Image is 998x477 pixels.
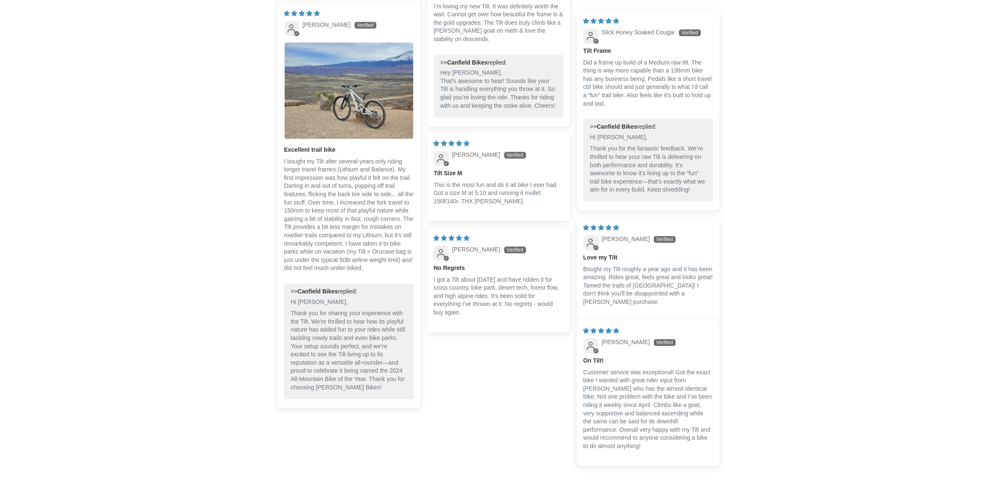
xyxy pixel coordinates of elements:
[434,276,563,317] p: I got a Tilt about [DATE] and have ridden it for cross country, bike park, desert tech, forest fl...
[452,151,500,158] span: [PERSON_NAME]
[441,69,557,110] p: Hey [PERSON_NAME], That’s awesome to hear! Sounds like your Tilt is handling everything you throw...
[583,47,713,55] b: Tilt Frame
[602,236,650,242] span: [PERSON_NAME]
[284,158,414,272] p: I bought my Tilt after several years only riding longer travel frames (Lithium and Balance). My f...
[434,235,470,241] span: 5 star review
[590,145,706,194] p: Thank you for the fantastic feedback. We’re thrilled to hear your raw Tilt is delivering on both ...
[434,140,470,147] span: 5 star review
[284,42,414,139] a: Link to user picture 1
[284,146,414,154] b: Excellent trail bike
[590,133,706,142] p: HI [PERSON_NAME],
[291,288,407,296] div: >> replied:
[583,59,713,108] p: Did a frame up build of a Medium raw tilt. The thing is way more capable than a 138mm bike has an...
[434,3,563,44] p: I’m loving my new Tilt. It was definitely worth the wait. Cannot get over how beautiful the frame...
[597,123,637,130] b: Canfield Bikes
[434,169,563,178] b: Tilt Size M
[602,339,650,345] span: [PERSON_NAME]
[441,59,557,67] div: >> replied:
[583,18,620,24] span: 5 star review
[583,254,713,262] b: Love my Tilt
[583,327,620,334] span: 5 star review
[602,29,675,36] span: Slick Honey Soaked Cougar
[285,42,413,139] img: User picture
[291,298,407,306] p: Hi [PERSON_NAME],
[303,21,351,28] span: [PERSON_NAME]
[583,265,713,306] p: Bought my Tilt roughly a year ago and it has been amazing. Rides great, feels great and looks gre...
[298,288,338,295] b: Canfield Bikes
[434,264,563,272] b: No Regrets
[291,309,407,391] p: Thank you for sharing your experience with the Tilt. We're thrilled to hear how its playful natur...
[590,123,706,131] div: >> replied:
[452,246,500,253] span: [PERSON_NAME]
[447,59,487,66] b: Canfield Bikes
[583,224,620,231] span: 5 star review
[583,368,713,451] p: Customer service was exceptional! Got the exact bike I wanted with great rider input from [PERSON...
[434,181,563,206] p: This is the most fun and do it all bike I ever had. Got a size M at 5.10 and running it mullet. 1...
[583,357,713,365] b: On Tilt!
[284,10,320,17] span: 5 star review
